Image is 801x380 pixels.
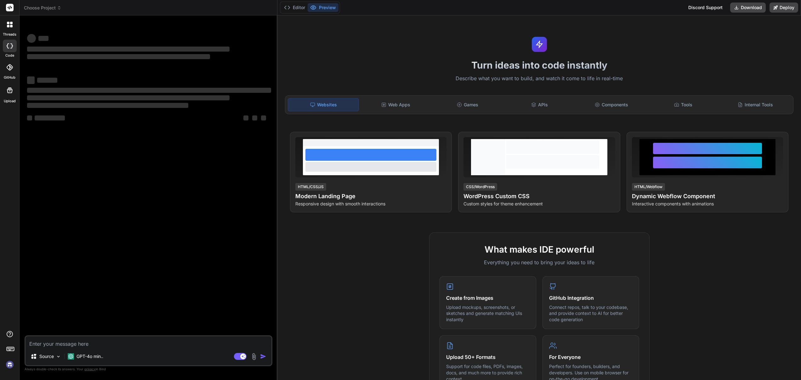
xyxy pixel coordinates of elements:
img: Pick Models [56,354,61,359]
span: ‌ [27,76,35,84]
div: HTML/Webflow [632,183,665,191]
span: ‌ [27,88,271,93]
div: Discord Support [685,3,726,13]
span: ‌ [27,34,36,43]
button: Preview [308,3,338,12]
div: Games [432,98,503,111]
span: ‌ [27,103,188,108]
button: Editor [281,3,308,12]
div: Websites [288,98,359,111]
div: HTML/CSS/JS [295,183,326,191]
div: Internal Tools [720,98,791,111]
span: ‌ [38,36,48,41]
h4: GitHub Integration [549,294,633,302]
img: attachment [250,353,258,360]
button: Deploy [770,3,798,13]
label: threads [3,32,16,37]
p: Connect repos, talk to your codebase, and provide context to AI for better code generation [549,304,633,323]
span: Choose Project [24,5,61,11]
span: ‌ [27,95,230,100]
h4: For Everyone [549,353,633,361]
p: Custom styles for theme enhancement [463,201,615,207]
div: Components [576,98,647,111]
span: ‌ [35,115,65,120]
p: GPT-4o min.. [77,353,103,360]
p: Source [39,353,54,360]
span: ‌ [37,78,57,83]
div: CSS/WordPress [463,183,497,191]
span: ‌ [27,115,32,120]
h2: What makes IDE powerful [440,243,639,256]
label: Upload [4,98,16,104]
span: ‌ [261,115,266,120]
h4: Upload 50+ Formats [446,353,530,361]
span: ‌ [27,47,230,52]
img: GPT-4o mini [68,353,74,360]
h1: Turn ideas into code instantly [281,59,797,71]
img: signin [4,359,15,370]
h4: Modern Landing Page [295,192,446,201]
p: Always double-check its answers. Your in Bind [25,366,272,372]
h4: Create from Images [446,294,530,302]
div: Web Apps [360,98,431,111]
span: ‌ [252,115,257,120]
h4: WordPress Custom CSS [463,192,615,201]
img: icon [260,353,266,360]
span: ‌ [27,54,210,59]
label: code [5,53,14,58]
label: GitHub [4,75,15,80]
p: Upload mockups, screenshots, or sketches and generate matching UIs instantly [446,304,530,323]
span: privacy [84,367,96,371]
div: APIs [504,98,575,111]
div: Tools [648,98,719,111]
button: Download [730,3,766,13]
p: Everything you need to bring your ideas to life [440,259,639,266]
h4: Dynamic Webflow Component [632,192,783,201]
p: Describe what you want to build, and watch it come to life in real-time [281,75,797,83]
span: ‌ [243,115,248,120]
p: Interactive components with animations [632,201,783,207]
p: Responsive design with smooth interactions [295,201,446,207]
